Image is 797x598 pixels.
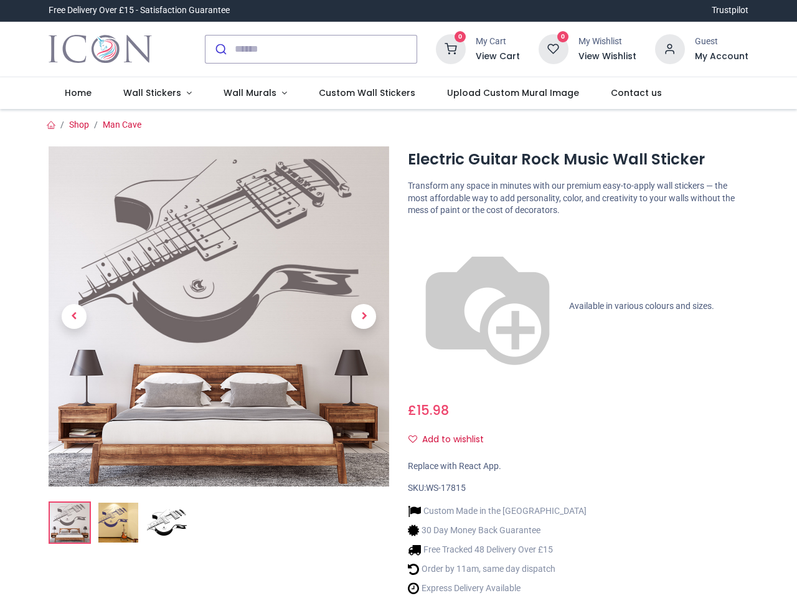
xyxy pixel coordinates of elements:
[49,146,389,487] img: Electric Guitar Rock Music Wall Sticker
[108,77,208,110] a: Wall Stickers
[69,120,89,130] a: Shop
[408,435,417,444] i: Add to wishlist
[408,482,748,495] div: SKU:
[447,87,579,99] span: Upload Custom Mural Image
[338,197,389,436] a: Next
[408,524,587,537] li: 30 Day Money Back Guarantee
[351,304,376,329] span: Next
[417,401,449,419] span: 15.98
[569,301,714,311] span: Available in various colours and sizes.
[695,36,748,48] div: Guest
[49,197,100,436] a: Previous
[123,87,181,99] span: Wall Stickers
[476,50,520,63] a: View Cart
[578,36,636,48] div: My Wishlist
[408,180,748,217] p: Transform any space in minutes with our premium easy-to-apply wall stickers — the most affordable...
[49,32,151,67] a: Logo of Icon Wall Stickers
[408,562,587,576] li: Order by 11am, same day dispatch
[147,503,187,543] img: WS-17815-03
[408,149,748,170] h1: Electric Guitar Rock Music Wall Sticker
[49,4,230,17] div: Free Delivery Over £15 - Satisfaction Guarantee
[539,43,568,53] a: 0
[65,87,92,99] span: Home
[436,43,466,53] a: 0
[103,120,141,130] a: Man Cave
[408,582,587,595] li: Express Delivery Available
[578,50,636,63] a: View Wishlist
[611,87,662,99] span: Contact us
[408,460,748,473] div: Replace with React App.
[408,505,587,518] li: Custom Made in the [GEOGRAPHIC_DATA]
[205,36,235,63] button: Submit
[695,50,748,63] a: My Account
[557,31,569,43] sup: 0
[476,36,520,48] div: My Cart
[408,429,494,450] button: Add to wishlistAdd to wishlist
[224,87,276,99] span: Wall Murals
[426,483,466,493] span: WS-17815
[408,543,587,556] li: Free Tracked 48 Delivery Over £15
[207,77,303,110] a: Wall Murals
[98,503,138,543] img: WS-17815-02
[49,32,151,67] img: Icon Wall Stickers
[62,304,87,329] span: Previous
[408,401,449,419] span: £
[50,503,90,543] img: Electric Guitar Rock Music Wall Sticker
[408,227,567,386] img: color-wheel.png
[319,87,415,99] span: Custom Wall Stickers
[712,4,748,17] a: Trustpilot
[455,31,466,43] sup: 0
